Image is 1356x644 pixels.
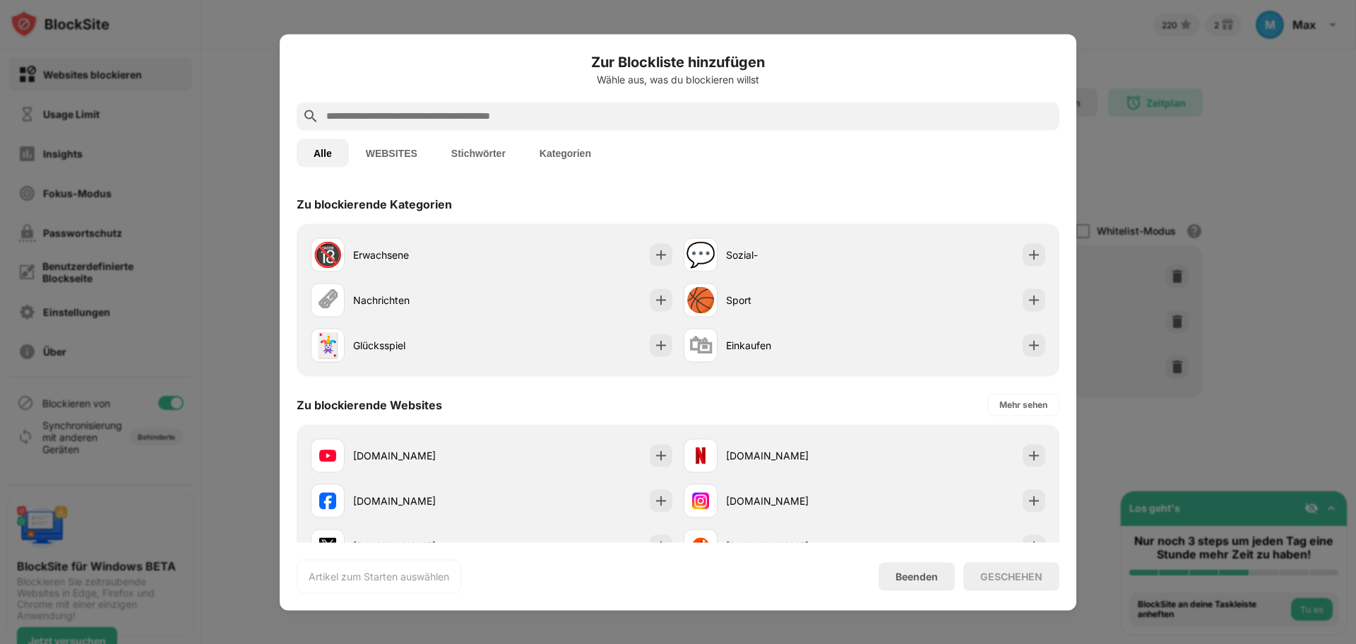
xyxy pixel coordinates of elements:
div: [DOMAIN_NAME] [353,448,492,463]
div: Erwachsene [353,247,492,262]
div: GESCHEHEN [980,570,1042,582]
button: Kategorien [523,139,608,167]
div: 🏀 [686,286,715,315]
img: search.svg [302,107,319,124]
div: Nachrichten [353,293,492,308]
div: 🃏 [313,331,343,360]
div: Zu blockierende Kategorien [297,197,452,211]
div: 🛍 [689,331,713,360]
img: favicons [692,537,709,554]
div: [DOMAIN_NAME] [726,539,864,554]
button: Stichwörter [434,139,523,167]
div: [DOMAIN_NAME] [726,448,864,463]
div: Einkaufen [726,338,864,353]
img: favicons [692,447,709,464]
div: 🗞 [316,286,340,315]
img: favicons [319,447,336,464]
div: Glücksspiel [353,338,492,353]
div: Wähle aus, was du blockieren willst [297,74,1059,85]
div: Artikel zum Starten auswählen [309,569,449,583]
div: Beenden [896,570,938,582]
button: WEBSITES [349,139,434,167]
img: favicons [692,492,709,509]
button: Alle [297,139,349,167]
div: 💬 [686,240,715,269]
img: favicons [319,537,336,554]
div: Mehr sehen [999,397,1047,411]
div: Sport [726,293,864,308]
div: 🔞 [313,240,343,269]
h6: Zur Blockliste hinzufügen [297,51,1059,72]
div: [DOMAIN_NAME] [726,493,864,508]
div: [DOMAIN_NAME] [353,493,492,508]
div: [DOMAIN_NAME] [353,539,492,554]
div: Zu blockierende Websites [297,397,442,411]
div: Sozial- [726,247,864,262]
img: favicons [319,492,336,509]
